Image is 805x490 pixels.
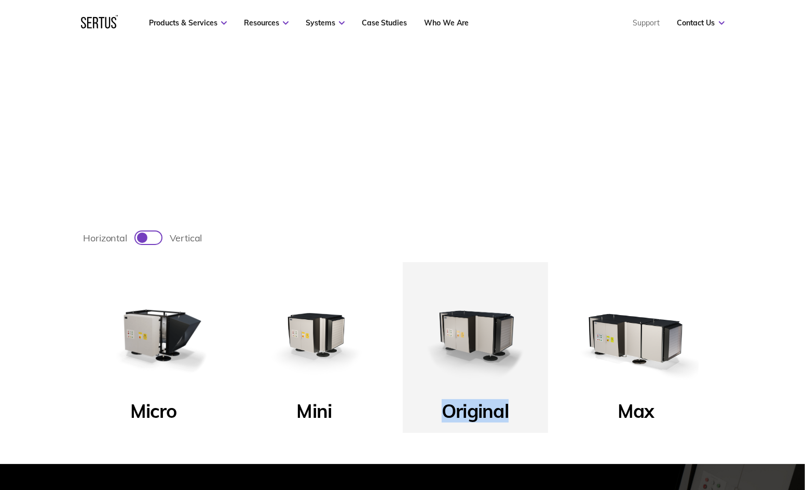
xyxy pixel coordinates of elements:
[362,18,407,28] a: Case Studies
[130,399,176,429] p: Micro
[296,399,332,429] p: Mini
[442,399,509,429] p: Original
[244,18,289,28] a: Resources
[425,18,469,28] a: Who We Are
[677,18,725,28] a: Contact Us
[252,273,377,397] img: Mini
[84,232,127,244] span: horizontal
[91,273,216,397] img: Micro
[170,232,202,244] span: vertical
[574,273,699,397] img: Max
[413,273,538,397] img: Original
[306,18,345,28] a: Systems
[633,18,660,28] a: Support
[149,18,227,28] a: Products & Services
[618,399,654,429] p: Max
